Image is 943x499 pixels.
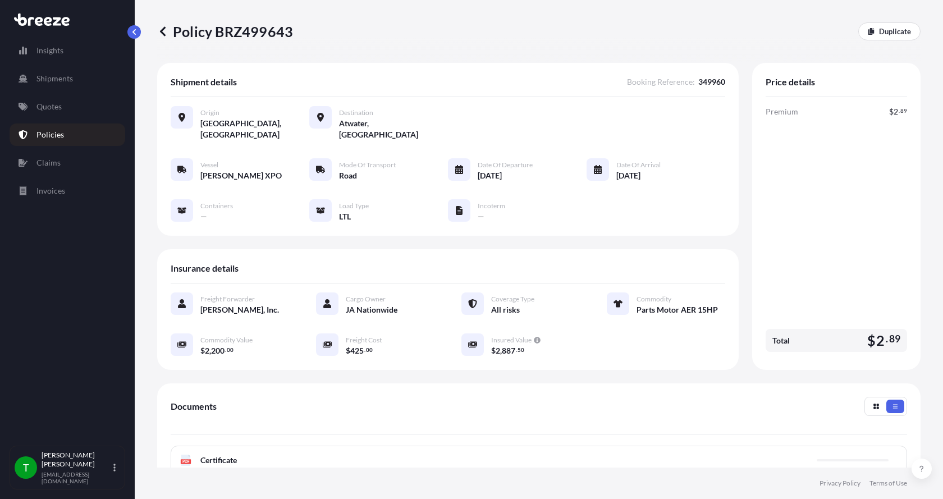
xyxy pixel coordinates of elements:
[225,348,226,352] span: .
[366,348,373,352] span: 00
[346,336,382,345] span: Freight Cost
[858,22,921,40] a: Duplicate
[200,161,218,170] span: Vessel
[10,67,125,90] a: Shipments
[698,76,725,88] span: 349960
[200,295,255,304] span: Freight Forwarder
[339,202,369,210] span: Load Type
[157,22,293,40] p: Policy BRZ499643
[876,333,885,347] span: 2
[346,347,350,355] span: $
[478,161,533,170] span: Date of Departure
[637,304,718,315] span: Parts Motor AER 15HP
[879,26,911,37] p: Duplicate
[496,347,500,355] span: 2
[518,348,524,352] span: 50
[23,462,29,473] span: T
[502,347,515,355] span: 887
[500,347,502,355] span: ,
[616,161,661,170] span: Date of Arrival
[478,170,502,181] span: [DATE]
[10,39,125,62] a: Insights
[171,76,237,88] span: Shipment details
[36,101,62,112] p: Quotes
[900,109,907,113] span: 89
[200,108,219,117] span: Origin
[616,170,640,181] span: [DATE]
[36,45,63,56] p: Insights
[478,211,484,222] span: —
[339,161,396,170] span: Mode of Transport
[899,109,900,113] span: .
[10,95,125,118] a: Quotes
[516,348,517,352] span: .
[42,451,111,469] p: [PERSON_NAME] [PERSON_NAME]
[339,211,351,222] span: LTL
[889,108,894,116] span: $
[364,348,365,352] span: .
[200,455,237,466] span: Certificate
[478,202,505,210] span: Incoterm
[200,347,205,355] span: $
[200,211,207,222] span: —
[627,76,695,88] span: Booking Reference :
[36,157,61,168] p: Claims
[36,129,64,140] p: Policies
[491,336,532,345] span: Insured Value
[200,118,309,140] span: [GEOGRAPHIC_DATA], [GEOGRAPHIC_DATA]
[209,347,211,355] span: ,
[350,347,364,355] span: 425
[42,471,111,484] p: [EMAIL_ADDRESS][DOMAIN_NAME]
[339,170,357,181] span: Road
[200,304,279,315] span: [PERSON_NAME], Inc.
[36,73,73,84] p: Shipments
[820,479,860,488] a: Privacy Policy
[10,152,125,174] a: Claims
[867,333,876,347] span: $
[339,108,373,117] span: Destination
[10,123,125,146] a: Policies
[182,460,190,464] text: PDF
[205,347,209,355] span: 2
[227,348,234,352] span: 00
[894,108,898,116] span: 2
[491,304,520,315] span: All risks
[766,106,798,117] span: Premium
[346,304,397,315] span: JA Nationwide
[200,336,253,345] span: Commodity Value
[766,76,815,88] span: Price details
[200,170,282,181] span: [PERSON_NAME] XPO
[491,295,534,304] span: Coverage Type
[171,263,239,274] span: Insurance details
[637,295,671,304] span: Commodity
[346,295,386,304] span: Cargo Owner
[869,479,907,488] a: Terms of Use
[772,335,790,346] span: Total
[171,401,217,412] span: Documents
[200,202,233,210] span: Containers
[211,347,225,355] span: 200
[10,180,125,202] a: Invoices
[889,336,900,342] span: 89
[491,347,496,355] span: $
[886,336,888,342] span: .
[36,185,65,196] p: Invoices
[339,118,448,140] span: Atwater, [GEOGRAPHIC_DATA]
